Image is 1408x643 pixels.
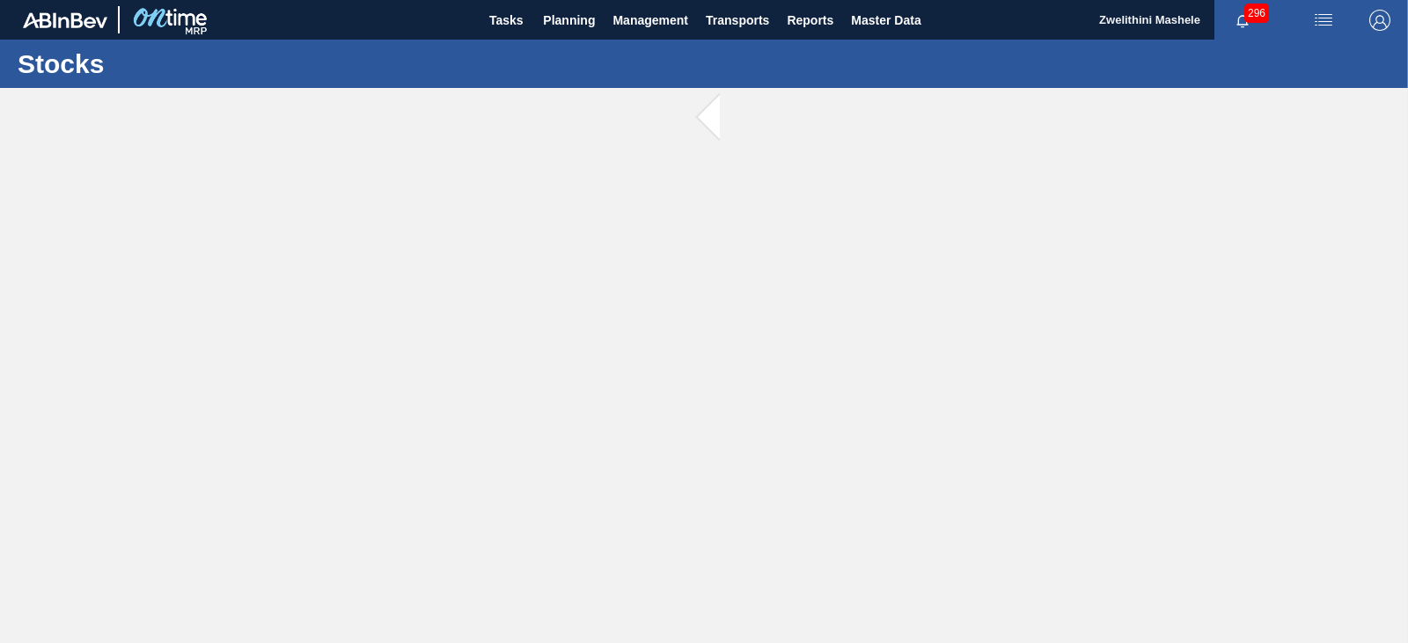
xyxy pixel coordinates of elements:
[612,10,688,31] span: Management
[18,54,330,74] h1: Stocks
[1313,10,1334,31] img: userActions
[1244,4,1269,23] span: 296
[851,10,920,31] span: Master Data
[1369,10,1390,31] img: Logout
[487,10,525,31] span: Tasks
[787,10,833,31] span: Reports
[23,12,107,28] img: TNhmsLtSVTkK8tSr43FrP2fwEKptu5GPRR3wAAAABJRU5ErkJggg==
[1214,8,1271,33] button: Notifications
[706,10,769,31] span: Transports
[543,10,595,31] span: Planning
